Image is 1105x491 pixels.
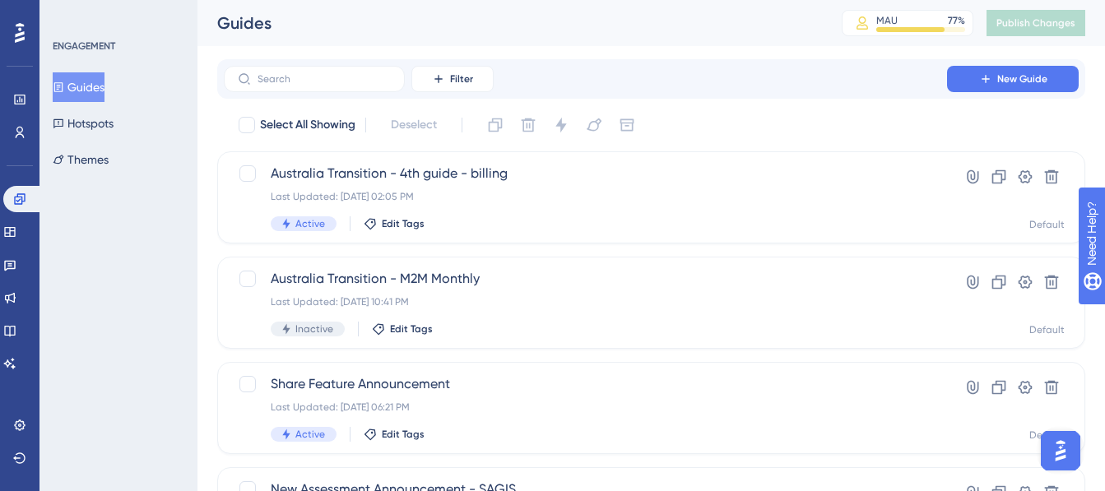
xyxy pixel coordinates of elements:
button: Hotspots [53,109,114,138]
span: Australia Transition - M2M Monthly [271,269,900,289]
div: Last Updated: [DATE] 02:05 PM [271,190,900,203]
button: Themes [53,145,109,174]
span: Filter [450,72,473,86]
div: Default [1029,323,1065,336]
div: Default [1029,428,1065,442]
span: Active [295,217,325,230]
button: Edit Tags [364,217,425,230]
span: Deselect [391,115,437,135]
button: Publish Changes [987,10,1085,36]
span: Edit Tags [390,322,433,336]
span: Edit Tags [382,217,425,230]
button: Deselect [376,110,452,140]
span: Select All Showing [260,115,355,135]
div: Last Updated: [DATE] 06:21 PM [271,401,900,414]
div: ENGAGEMENT [53,39,115,53]
span: New Guide [997,72,1047,86]
button: Guides [53,72,104,102]
div: Last Updated: [DATE] 10:41 PM [271,295,900,308]
span: Inactive [295,322,333,336]
iframe: UserGuiding AI Assistant Launcher [1036,426,1085,475]
input: Search [258,73,391,85]
button: Filter [411,66,494,92]
span: Need Help? [39,4,103,24]
span: Edit Tags [382,428,425,441]
div: Default [1029,218,1065,231]
span: Share Feature Announcement [271,374,900,394]
span: Publish Changes [996,16,1075,30]
div: MAU [876,14,898,27]
span: Australia Transition - 4th guide - billing [271,164,900,183]
div: 77 % [948,14,965,27]
button: Edit Tags [372,322,433,336]
div: Guides [217,12,801,35]
span: Active [295,428,325,441]
button: Edit Tags [364,428,425,441]
button: New Guide [947,66,1079,92]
